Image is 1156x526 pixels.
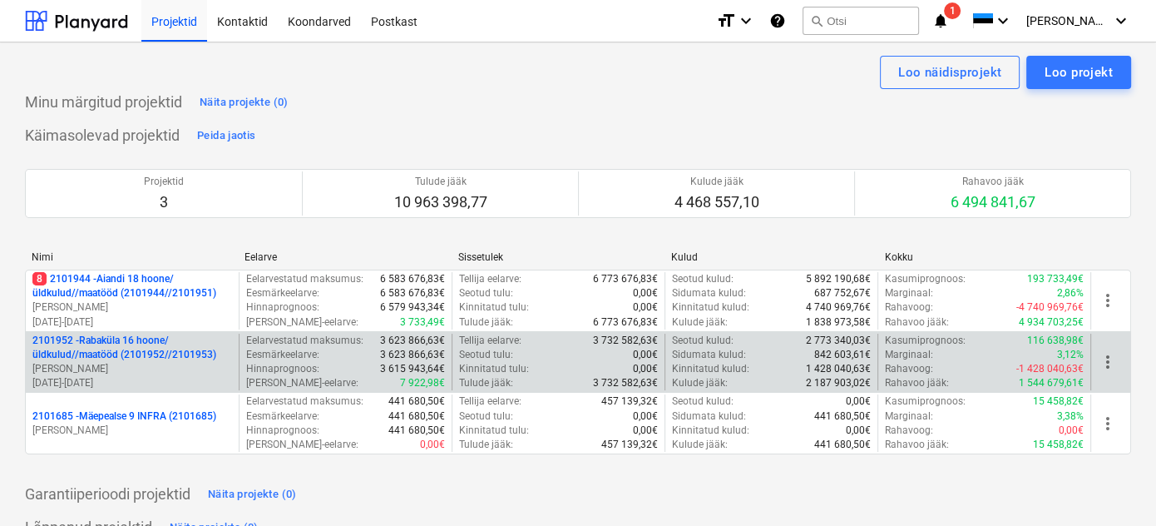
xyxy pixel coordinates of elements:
[1026,14,1109,27] span: [PERSON_NAME]
[246,334,363,348] p: Eelarvestatud maksumus :
[459,376,513,390] p: Tulude jääk :
[459,300,529,315] p: Kinnitatud tulu :
[880,56,1020,89] button: Loo näidisprojekt
[208,485,297,504] div: Näita projekte (0)
[1057,286,1084,300] p: 2,86%
[993,11,1013,31] i: keyboard_arrow_down
[459,409,513,424] p: Seotud tulu :
[672,348,746,362] p: Sidumata kulud :
[806,272,871,286] p: 5 892 190,68€
[32,334,232,362] p: 2101952 - Rabaküla 16 hoone/üldkulud//maatööd (2101952//2101953)
[1016,362,1084,376] p: -1 428 040,63€
[885,286,933,300] p: Marginaal :
[246,424,319,438] p: Hinnaprognoos :
[672,394,734,409] p: Seotud kulud :
[200,93,289,112] div: Näita projekte (0)
[1057,409,1084,424] p: 3,38%
[394,192,487,212] p: 10 963 398,77
[803,7,919,35] button: Otsi
[459,394,521,409] p: Tellija eelarve :
[400,376,445,390] p: 7 922,98€
[674,175,759,189] p: Kulude jääk
[459,315,513,330] p: Tulude jääk :
[674,192,759,212] p: 4 468 557,10
[32,409,232,438] div: 2101685 -Mäepealse 9 INFRA (2101685)[PERSON_NAME]
[459,272,521,286] p: Tellija eelarve :
[245,251,444,263] div: Eelarve
[1098,414,1118,434] span: more_vert
[1057,348,1084,362] p: 3,12%
[633,348,658,362] p: 0,00€
[1111,11,1131,31] i: keyboard_arrow_down
[1059,424,1084,438] p: 0,00€
[195,89,293,116] button: Näita projekte (0)
[1019,376,1084,390] p: 1 544 679,61€
[25,484,190,504] p: Garantiiperioodi projektid
[246,362,319,376] p: Hinnaprognoos :
[736,11,756,31] i: keyboard_arrow_down
[32,334,232,391] div: 2101952 -Rabaküla 16 hoone/üldkulud//maatööd (2101952//2101953)[PERSON_NAME][DATE]-[DATE]
[898,62,1001,83] div: Loo näidisprojekt
[246,409,319,424] p: Eesmärkeelarve :
[1027,272,1084,286] p: 193 733,49€
[672,409,746,424] p: Sidumata kulud :
[1045,62,1113,83] div: Loo projekt
[25,126,180,146] p: Käimasolevad projektid
[380,300,445,315] p: 6 579 943,34€
[814,286,871,300] p: 687 752,67€
[846,394,871,409] p: 0,00€
[814,409,871,424] p: 441 680,50€
[672,376,728,390] p: Kulude jääk :
[1098,290,1118,310] span: more_vert
[601,394,658,409] p: 457 139,32€
[380,362,445,376] p: 3 615 943,64€
[1019,315,1084,330] p: 4 934 703,25€
[204,481,301,508] button: Näita projekte (0)
[885,438,949,452] p: Rahavoo jääk :
[1073,446,1156,526] iframe: Chat Widget
[1098,352,1118,372] span: more_vert
[672,300,749,315] p: Kinnitatud kulud :
[716,11,736,31] i: format_size
[672,272,734,286] p: Seotud kulud :
[601,438,658,452] p: 457 139,32€
[246,394,363,409] p: Eelarvestatud maksumus :
[1033,394,1084,409] p: 15 458,82€
[32,251,231,263] div: Nimi
[1033,438,1084,452] p: 15 458,82€
[380,272,445,286] p: 6 583 676,83€
[458,251,658,263] div: Sissetulek
[388,394,445,409] p: 441 680,50€
[246,315,358,330] p: [PERSON_NAME]-eelarve :
[380,348,445,362] p: 3 623 866,63€
[932,11,949,31] i: notifications
[246,286,319,300] p: Eesmärkeelarve :
[32,272,232,330] div: 82101944 -Aiandi 18 hoone/üldkulud//maatööd (2101944//2101951)[PERSON_NAME][DATE]-[DATE]
[32,272,47,285] span: 8
[459,362,529,376] p: Kinnitatud tulu :
[885,272,966,286] p: Kasumiprognoos :
[806,376,871,390] p: 2 187 903,02€
[885,376,949,390] p: Rahavoo jääk :
[633,286,658,300] p: 0,00€
[394,175,487,189] p: Tulude jääk
[32,362,232,376] p: [PERSON_NAME]
[810,14,823,27] span: search
[420,438,445,452] p: 0,00€
[193,122,259,149] button: Peida jaotis
[400,315,445,330] p: 3 733,49€
[951,175,1035,189] p: Rahavoo jääk
[672,362,749,376] p: Kinnitatud kulud :
[144,175,184,189] p: Projektid
[380,334,445,348] p: 3 623 866,63€
[388,424,445,438] p: 441 680,50€
[459,424,529,438] p: Kinnitatud tulu :
[885,315,949,330] p: Rahavoo jääk :
[380,286,445,300] p: 6 583 676,83€
[459,438,513,452] p: Tulude jääk :
[459,286,513,300] p: Seotud tulu :
[32,315,232,330] p: [DATE] - [DATE]
[32,409,216,424] p: 2101685 - Mäepealse 9 INFRA (2101685)
[1026,56,1131,89] button: Loo projekt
